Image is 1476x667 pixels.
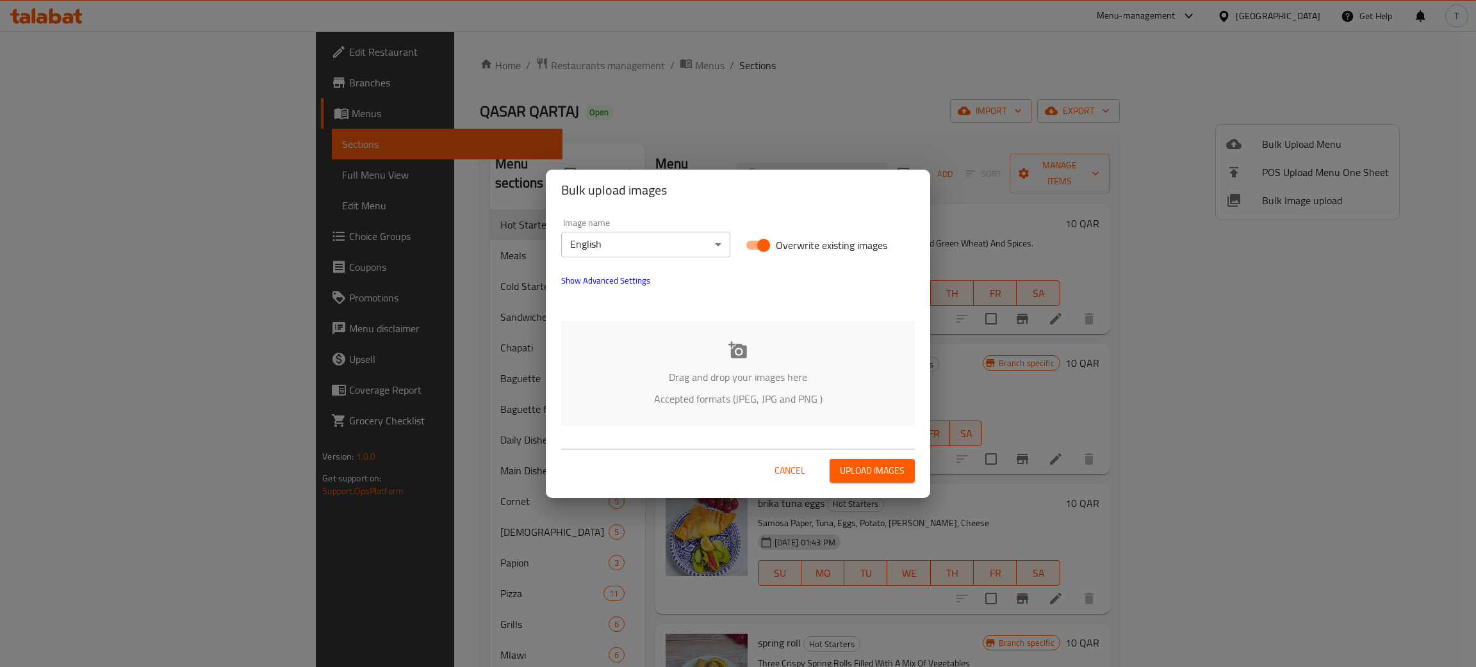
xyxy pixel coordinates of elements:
p: Accepted formats (JPEG, JPG and PNG ) [580,391,896,406]
div: English [561,232,730,257]
span: Cancel [775,463,805,479]
button: Upload images [830,459,915,483]
span: Overwrite existing images [776,237,887,253]
button: Cancel [769,459,810,483]
span: Show Advanced Settings [561,273,650,288]
p: Drag and drop your images here [580,369,896,385]
span: Upload images [840,463,905,479]
h2: Bulk upload images [561,180,915,200]
button: show more [553,265,658,296]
